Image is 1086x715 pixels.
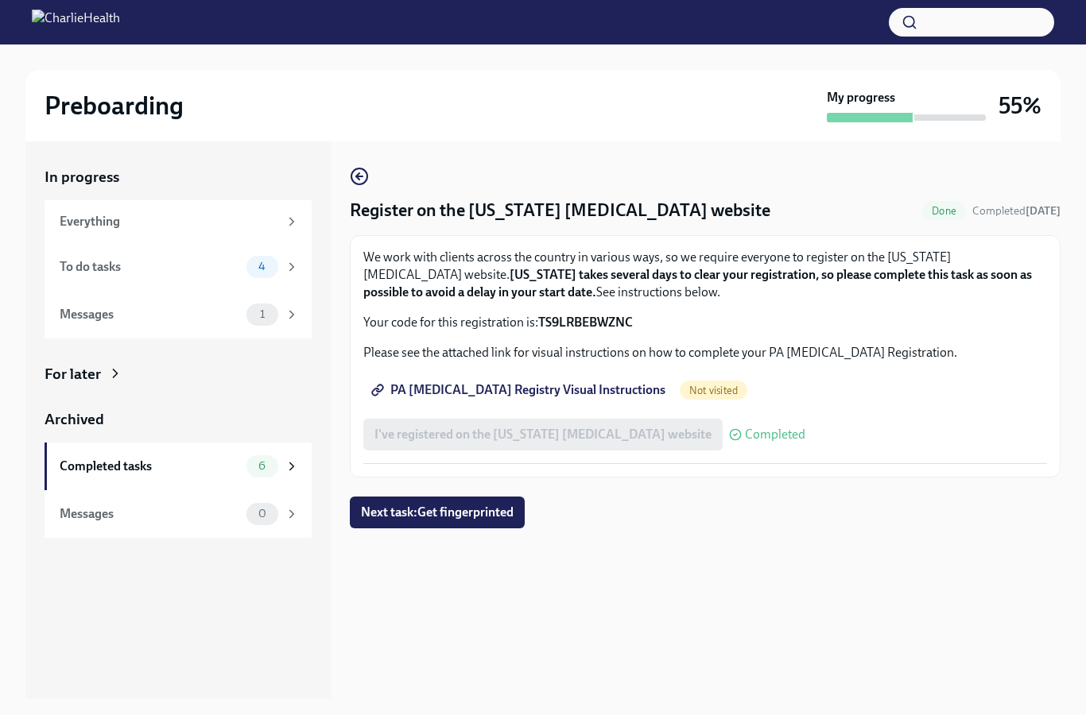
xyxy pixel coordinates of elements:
[680,385,747,396] span: Not visited
[350,497,525,528] button: Next task:Get fingerprinted
[45,364,312,385] a: For later
[922,205,966,217] span: Done
[45,167,312,187] a: In progress
[972,204,1061,218] span: Completed
[350,199,770,222] h4: Register on the [US_STATE] [MEDICAL_DATA] website
[363,249,1047,301] p: We work with clients across the country in various ways, so we require everyone to register on th...
[972,203,1061,218] span: October 2nd, 2025 15:43
[45,490,312,538] a: Messages0
[250,308,274,320] span: 1
[374,382,665,398] span: PA [MEDICAL_DATA] Registry Visual Instructions
[1026,204,1061,218] strong: [DATE]
[60,505,240,523] div: Messages
[45,200,312,243] a: Everything
[45,364,101,385] div: For later
[363,314,1047,331] p: Your code for this registration is:
[249,460,275,472] span: 6
[363,374,677,406] a: PA [MEDICAL_DATA] Registry Visual Instructions
[60,306,240,323] div: Messages
[249,508,276,520] span: 0
[45,409,312,430] a: Archived
[363,267,1032,300] strong: [US_STATE] takes several days to clear your registration, so please complete this task as soon as...
[745,428,805,441] span: Completed
[538,315,633,330] strong: TS9LRBEBWZNC
[45,291,312,338] a: Messages1
[60,458,240,475] div: Completed tasks
[363,344,1047,361] p: Please see the attached link for visual instructions on how to complete your PA [MEDICAL_DATA] Re...
[45,90,184,122] h2: Preboarding
[32,10,120,35] img: CharlieHealth
[249,261,275,272] span: 4
[45,443,312,490] a: Completed tasks6
[45,243,312,291] a: To do tasks4
[827,89,895,106] strong: My progress
[60,213,278,230] div: Everything
[361,504,514,520] span: Next task : Get fingerprinted
[60,258,240,276] div: To do tasks
[999,91,1041,120] h3: 55%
